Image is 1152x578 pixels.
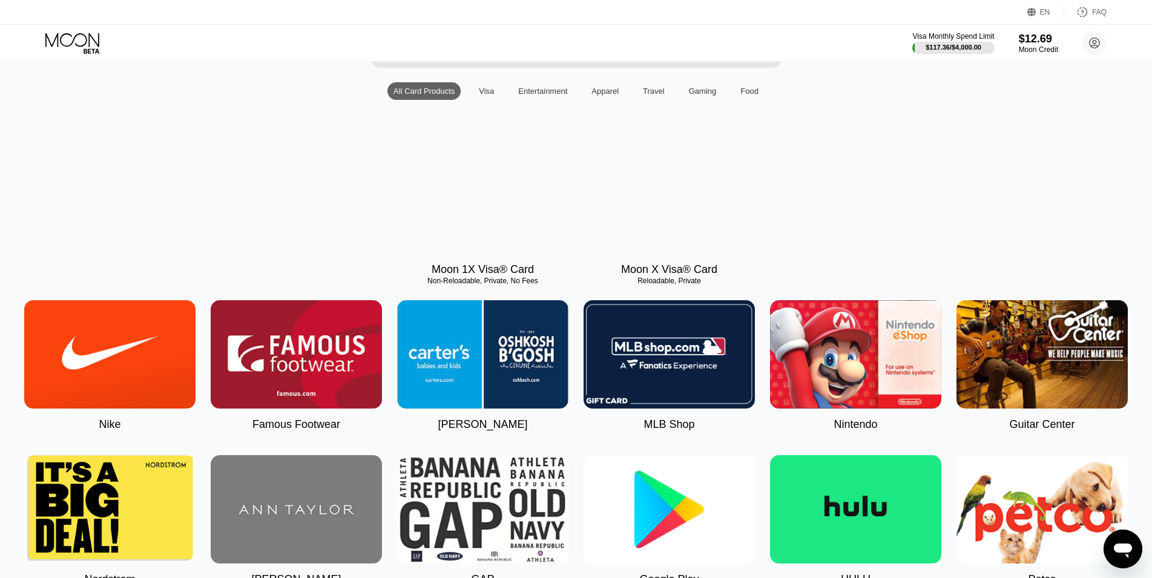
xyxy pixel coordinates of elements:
div: Moon X Visa® Card [621,263,717,276]
div: Gaming [683,82,723,100]
div: Apparel [591,87,619,96]
div: Reloadable, Private [584,277,755,285]
div: Entertainment [518,87,567,96]
div: FAQ [1064,6,1107,18]
div: Moon 1X Visa® Card [432,263,534,276]
div: EN [1040,8,1050,16]
div: Entertainment [512,82,573,100]
div: Gaming [689,87,717,96]
div: $12.69 [1019,33,1058,45]
div: Nintendo [834,418,877,431]
div: Visa [473,82,500,100]
div: Travel [643,87,665,96]
div: Moon Credit [1019,45,1058,54]
iframe: Nút để khởi chạy cửa sổ nhắn tin [1104,530,1142,568]
div: Apparel [585,82,625,100]
div: Guitar Center [1009,418,1075,431]
div: [PERSON_NAME] [438,418,527,431]
div: $12.69Moon Credit [1019,33,1058,54]
div: All Card Products [393,87,455,96]
div: Food [734,82,765,100]
div: All Card Products [387,82,461,100]
div: Nike [99,418,120,431]
input: Search card products [382,46,783,68]
div: Visa Monthly Spend Limit$117.36/$4,000.00 [912,32,994,54]
div: Non-Reloadable, Private, No Fees [397,277,568,285]
div: Visa [479,87,494,96]
div: Travel [637,82,671,100]
div: Famous Footwear [252,418,340,431]
div: FAQ [1092,8,1107,16]
div: Food [740,87,759,96]
div: MLB Shop [643,418,694,431]
div: EN [1027,6,1064,18]
div: $117.36 / $4,000.00 [926,44,981,51]
div: Visa Monthly Spend Limit [912,32,994,41]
